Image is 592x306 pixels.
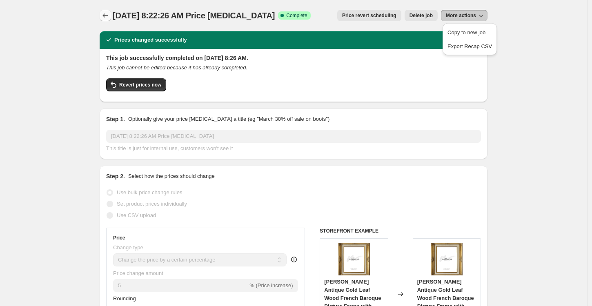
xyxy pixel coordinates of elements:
input: 30% off holiday sale [106,130,481,143]
h2: Step 2. [106,172,125,180]
i: This job cannot be edited because it has already completed. [106,64,247,71]
span: [DATE] 8:22:26 AM Price [MEDICAL_DATA] [113,11,275,20]
span: Export Recap CSV [447,43,492,49]
span: This title is just for internal use, customers won't see it [106,145,233,151]
button: Export Recap CSV [445,40,494,53]
input: -15 [113,279,248,292]
span: Set product prices individually [117,201,187,207]
h6: STOREFRONT EXAMPLE [320,228,481,234]
button: Copy to new job [445,26,494,39]
h2: Prices changed successfully [114,36,187,44]
span: Delete job [410,12,433,19]
span: Complete [286,12,307,19]
span: Price revert scheduling [342,12,396,19]
h2: This job successfully completed on [DATE] 8:26 AM. [106,54,481,62]
span: Price change amount [113,270,163,276]
h2: Step 1. [106,115,125,123]
span: Copy to new job [447,29,485,35]
p: Select how the prices should change [128,172,215,180]
div: help [290,255,298,264]
span: % (Price increase) [249,282,293,288]
button: Price change jobs [100,10,111,21]
span: More actions [446,12,476,19]
button: Price revert scheduling [337,10,401,21]
button: Revert prices now [106,78,166,91]
button: Delete job [405,10,438,21]
span: Revert prices now [119,82,161,88]
button: More actions [441,10,487,21]
span: Rounding [113,295,136,302]
span: Use bulk price change rules [117,189,182,195]
span: Use CSV upload [117,212,156,218]
img: Estelle-Antique-Gold-Leaf-Wood-French-Baroque-Picture-Frame-with-Natural-Linen-Liner-West-Frames-... [338,243,370,275]
span: Change type [113,244,143,251]
p: Optionally give your price [MEDICAL_DATA] a title (eg "March 30% off sale on boots") [128,115,329,123]
img: Estelle-Antique-Gold-Leaf-Wood-French-Baroque-Picture-Frame-with-Natural-Linen-Liner-West-Frames-... [430,243,463,275]
h3: Price [113,235,125,241]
